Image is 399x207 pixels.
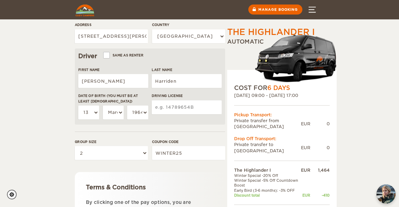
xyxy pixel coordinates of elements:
label: Coupon code [152,139,225,144]
div: 0 [310,121,330,127]
label: Country [152,22,225,27]
div: EUR [301,193,310,198]
button: chat-button [376,184,396,204]
div: Terms & Conditions [86,183,214,191]
td: Discount total [234,193,301,198]
div: 0 [310,145,330,151]
img: Freyja at Cozy Campers [376,184,396,204]
label: Address [75,22,148,27]
input: e.g. William [78,74,148,88]
td: Private transfer to [GEOGRAPHIC_DATA] [234,142,301,153]
td: Private transfer from [GEOGRAPHIC_DATA] [234,118,301,129]
div: [DATE] 09:00 - [DATE] 17:00 [234,92,330,98]
label: Group size [75,139,148,144]
div: Automatic [227,38,337,84]
div: COST FOR [234,84,330,92]
label: First Name [78,67,148,72]
div: Drop Off Transport: [234,136,330,142]
div: The Highlander I [227,26,315,38]
div: Driver [78,52,222,60]
div: 1,464 [310,167,330,173]
div: EUR [301,167,310,173]
td: Early Bird (3-6 months): -3% OFF [234,188,301,193]
label: Date of birth (You must be at least [DEMOGRAPHIC_DATA]) [78,93,148,104]
input: e.g. Street, City, Zip Code [75,29,148,43]
a: Cookie settings [7,190,21,199]
td: Winter Special -20% Off [234,173,301,178]
td: The Highlander I [234,167,301,173]
div: -410 [310,193,330,198]
label: Driving License [152,93,222,98]
div: EUR [301,121,310,127]
label: Last Name [152,67,222,72]
img: stor-stuttur-old-new-5.png [255,32,337,84]
img: Cozy Campers [76,4,94,16]
input: Same as renter [104,54,108,58]
div: EUR [301,145,310,151]
input: e.g. Smith [152,74,222,88]
label: Same as renter [104,52,143,58]
td: Winter Special -5% Off Countdown Boost [234,178,301,188]
a: Manage booking [248,4,302,15]
input: e.g. 14789654B [152,100,222,114]
div: Pickup Transport: [234,112,330,118]
span: 6 Days [267,84,290,91]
